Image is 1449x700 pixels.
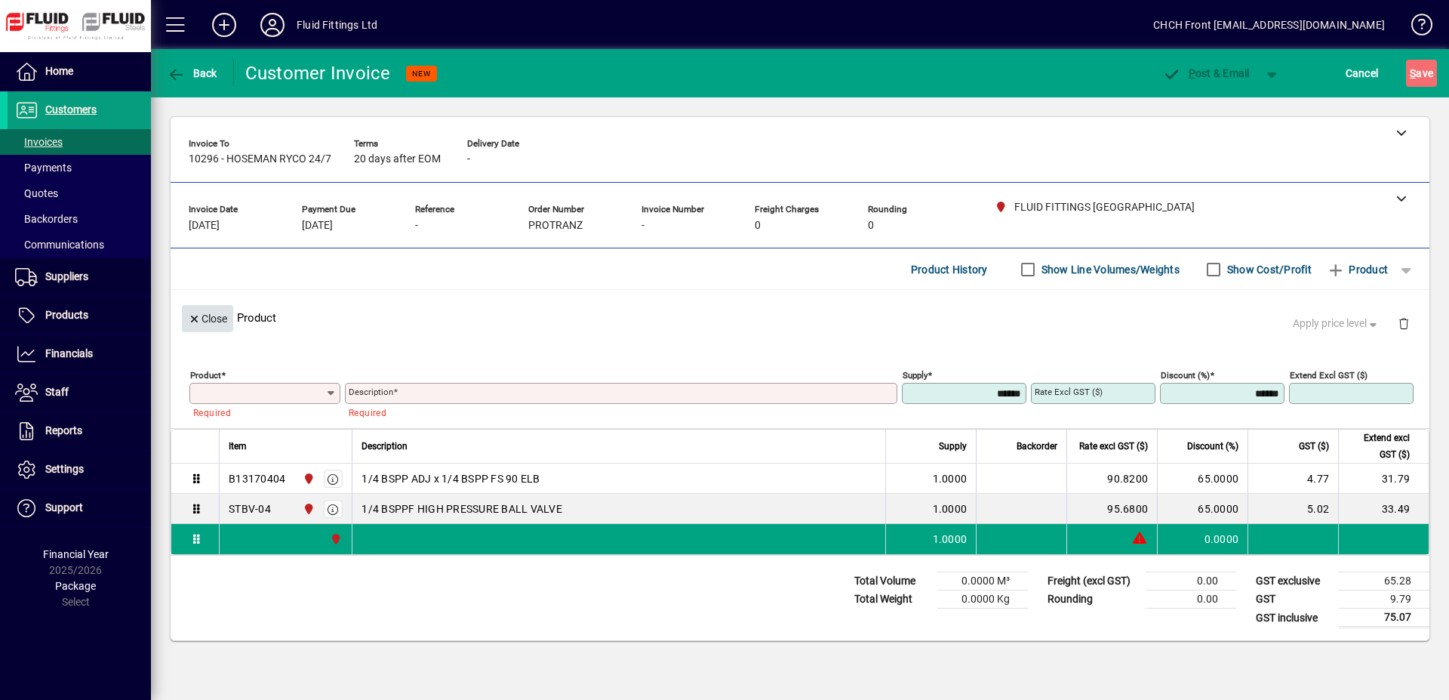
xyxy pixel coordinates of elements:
span: Quotes [15,187,58,199]
span: Apply price level [1293,316,1380,331]
td: Total Volume [847,572,937,591]
span: ave [1410,61,1433,85]
button: Back [163,60,221,87]
span: Support [45,501,83,513]
span: Customers [45,103,97,116]
span: Products [45,309,88,321]
td: 0.00 [1146,572,1236,591]
mat-error: Required [193,404,328,420]
button: Close [182,305,233,332]
span: [DATE] [189,220,220,232]
span: Communications [15,239,104,251]
span: Settings [45,463,84,475]
mat-label: Discount (%) [1161,370,1210,381]
span: Discount (%) [1187,438,1238,455]
a: Invoices [8,129,151,155]
span: - [641,220,645,232]
span: Close [188,307,227,331]
span: 1.0000 [933,532,968,547]
button: Post & Email [1155,60,1257,87]
mat-label: Supply [903,370,928,381]
span: Backorder [1017,438,1057,455]
span: Home [45,65,73,77]
td: GST [1248,591,1339,609]
td: Freight (excl GST) [1040,572,1146,591]
app-page-header-button: Close [178,311,237,325]
div: Customer Invoice [245,61,391,85]
button: Product History [905,256,994,283]
td: 0.0000 M³ [937,572,1028,591]
a: Home [8,53,151,91]
span: - [415,220,418,232]
a: Payments [8,155,151,180]
button: Profile [248,11,297,39]
span: - [467,153,470,165]
td: 9.79 [1339,591,1429,609]
mat-label: Extend excl GST ($) [1290,370,1367,381]
span: 20 days after EOM [354,153,441,165]
a: Products [8,297,151,335]
span: Invoices [15,136,63,148]
mat-label: Rate excl GST ($) [1035,387,1103,397]
a: Support [8,489,151,527]
a: Reports [8,412,151,450]
span: P [1189,67,1195,79]
td: Total Weight [847,591,937,609]
div: B13170404 [229,471,285,486]
span: Cancel [1346,61,1379,85]
td: 65.0000 [1157,494,1247,524]
span: NEW [412,69,431,79]
span: Financial Year [43,548,109,560]
div: STBV-04 [229,501,271,517]
td: 65.28 [1339,572,1429,591]
span: Rate excl GST ($) [1079,438,1148,455]
a: Financials [8,335,151,373]
span: FLUID FITTINGS CHRISTCHURCH [299,501,316,517]
span: Package [55,580,96,592]
a: Suppliers [8,258,151,296]
td: 0.0000 [1157,524,1247,554]
td: GST inclusive [1248,609,1339,628]
span: FLUID FITTINGS CHRISTCHURCH [326,531,343,547]
span: Suppliers [45,270,88,282]
span: Item [229,438,247,455]
span: Description [361,438,408,455]
button: Add [200,11,248,39]
span: Extend excl GST ($) [1348,430,1410,463]
span: 1/4 BSPPF HIGH PRESSURE BALL VALVE [361,501,562,517]
span: 1/4 BSPP ADJ x 1/4 BSPP FS 90 ELB [361,471,540,486]
span: Product History [911,257,988,282]
span: Reports [45,424,82,436]
span: 0 [755,220,761,232]
span: Financials [45,347,93,359]
a: Knowledge Base [1400,3,1430,52]
button: Delete [1386,305,1422,341]
a: Settings [8,451,151,489]
span: Supply [939,438,967,455]
td: 75.07 [1339,609,1429,628]
mat-label: Description [349,387,393,397]
span: 1.0000 [933,471,968,486]
span: 0 [868,220,874,232]
td: 0.00 [1146,591,1236,609]
span: Staff [45,386,69,398]
a: Staff [8,374,151,412]
div: Fluid Fittings Ltd [297,13,377,37]
td: GST exclusive [1248,572,1339,591]
button: Apply price level [1287,310,1386,338]
span: Back [167,67,217,79]
td: 31.79 [1338,464,1429,494]
td: 65.0000 [1157,464,1247,494]
button: Save [1406,60,1437,87]
td: Rounding [1040,591,1146,609]
span: 1.0000 [933,501,968,517]
div: Product [171,290,1429,345]
span: GST ($) [1299,438,1329,455]
app-page-header-button: Back [151,60,234,87]
app-page-header-button: Delete [1386,316,1422,330]
span: PROTRANZ [528,220,583,232]
a: Communications [8,232,151,257]
td: 4.77 [1247,464,1338,494]
a: Backorders [8,206,151,232]
span: Payments [15,162,72,174]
